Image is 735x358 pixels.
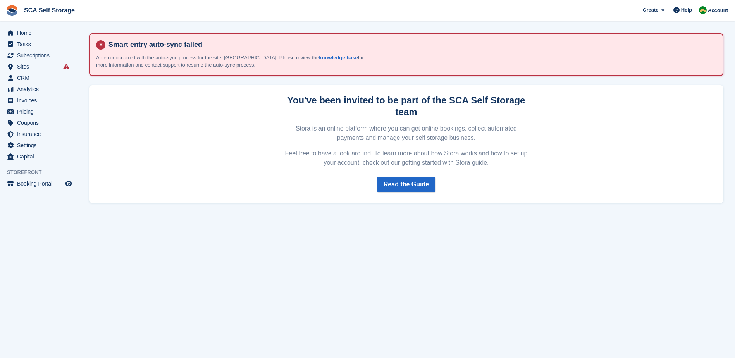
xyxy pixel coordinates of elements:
a: menu [4,72,73,83]
span: Subscriptions [17,50,64,61]
p: An error occurred with the auto-sync process for the site: [GEOGRAPHIC_DATA]. Please review the f... [96,54,367,69]
span: Coupons [17,117,64,128]
span: Sites [17,61,64,72]
span: Capital [17,151,64,162]
span: Account [708,7,728,14]
span: Insurance [17,129,64,139]
span: Storefront [7,169,77,176]
a: menu [4,178,73,189]
span: Home [17,28,64,38]
a: menu [4,117,73,128]
span: Invoices [17,95,64,106]
a: menu [4,106,73,117]
a: Read the Guide [377,177,435,192]
span: Pricing [17,106,64,117]
a: menu [4,39,73,50]
span: Booking Portal [17,178,64,189]
a: SCA Self Storage [21,4,78,17]
a: knowledge base [319,55,358,60]
a: menu [4,28,73,38]
span: Tasks [17,39,64,50]
a: menu [4,140,73,151]
span: Settings [17,140,64,151]
p: Feel free to have a look around. To learn more about how Stora works and how to set up your accou... [284,149,529,167]
a: menu [4,95,73,106]
span: CRM [17,72,64,83]
span: Help [681,6,692,14]
i: Smart entry sync failures have occurred [63,64,69,70]
a: Preview store [64,179,73,188]
a: menu [4,84,73,95]
p: Stora is an online platform where you can get online bookings, collect automated payments and man... [284,124,529,143]
span: Create [643,6,658,14]
a: menu [4,151,73,162]
span: Analytics [17,84,64,95]
a: menu [4,129,73,139]
strong: You've been invited to be part of the SCA Self Storage team [287,95,525,117]
img: stora-icon-8386f47178a22dfd0bd8f6a31ec36ba5ce8667c1dd55bd0f319d3a0aa187defe.svg [6,5,18,16]
a: menu [4,61,73,72]
h4: Smart entry auto-sync failed [105,40,716,49]
a: menu [4,50,73,61]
